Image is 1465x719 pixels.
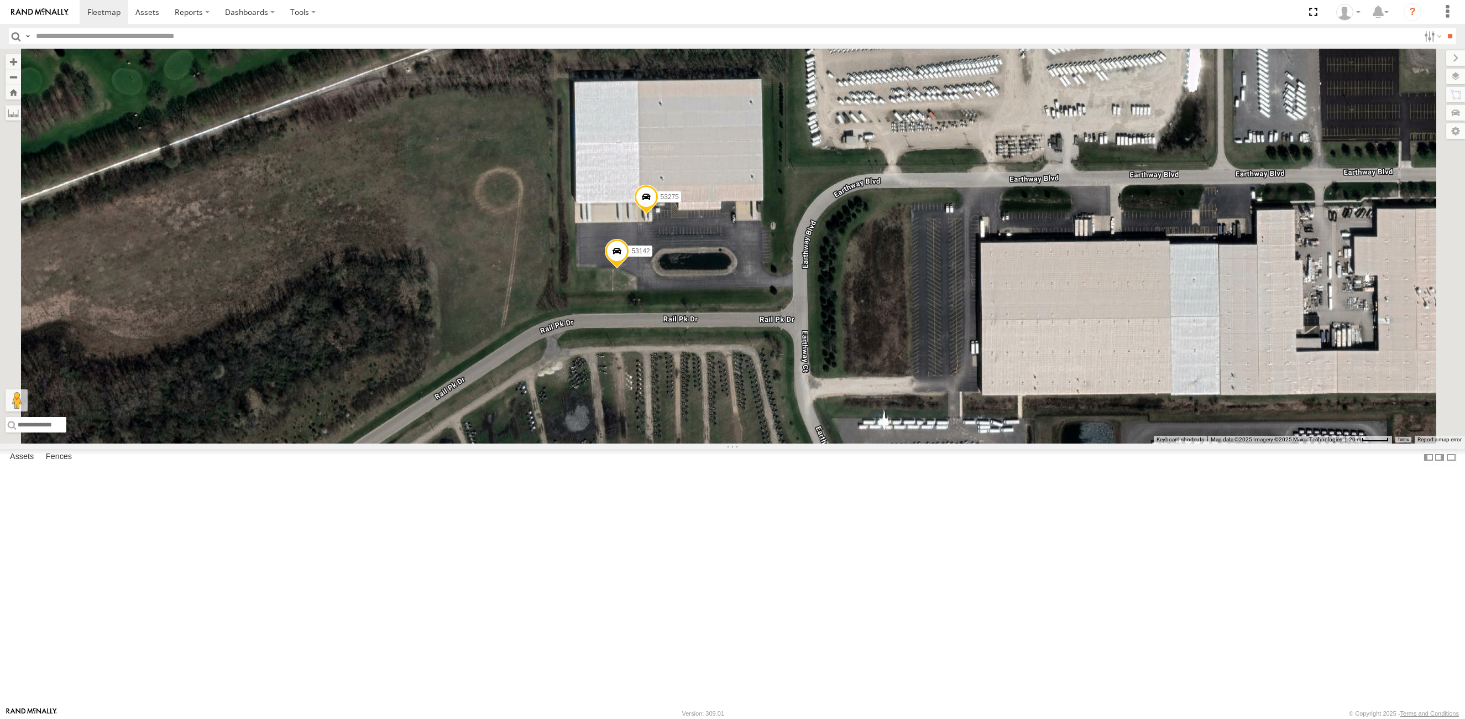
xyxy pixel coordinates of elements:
[631,247,650,255] span: 53142
[1349,436,1362,442] span: 20 m
[40,450,77,465] label: Fences
[6,85,21,100] button: Zoom Home
[1446,449,1457,465] label: Hide Summary Table
[4,450,39,465] label: Assets
[1420,28,1443,44] label: Search Filter Options
[1332,4,1364,20] div: Miky Transport
[1417,436,1462,442] a: Report a map error
[1346,436,1392,444] button: Map Scale: 20 m per 45 pixels
[23,28,32,44] label: Search Query
[1434,449,1445,465] label: Dock Summary Table to the Right
[682,710,724,717] div: Version: 309.01
[1398,437,1409,442] a: Terms (opens in new tab)
[6,54,21,69] button: Zoom in
[1446,123,1465,139] label: Map Settings
[1400,710,1459,717] a: Terms and Conditions
[1404,3,1421,21] i: ?
[1423,449,1434,465] label: Dock Summary Table to the Left
[6,389,28,411] button: Drag Pegman onto the map to open Street View
[6,105,21,121] label: Measure
[6,69,21,85] button: Zoom out
[1211,436,1342,442] span: Map data ©2025 Imagery ©2025 Maxar Technologies
[11,8,69,16] img: rand-logo.svg
[1349,710,1459,717] div: © Copyright 2025 -
[1157,436,1204,444] button: Keyboard shortcuts
[661,193,679,201] span: 53275
[6,708,57,719] a: Visit our Website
